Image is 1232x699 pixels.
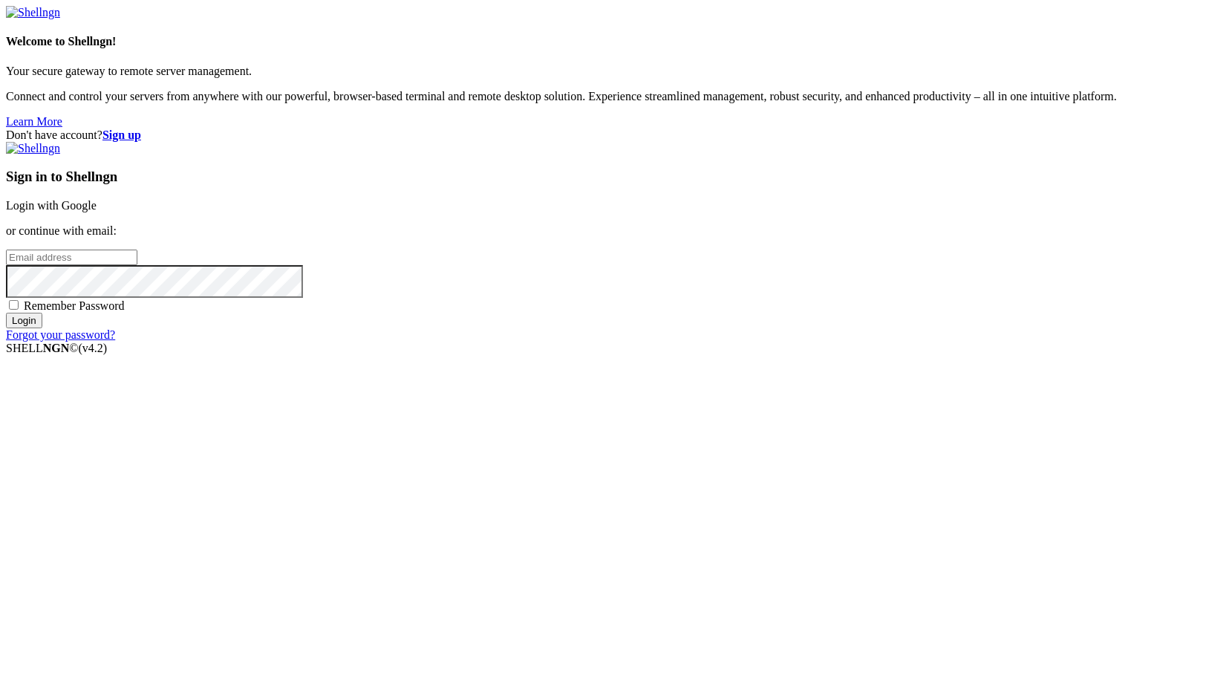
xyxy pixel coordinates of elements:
[6,129,1226,142] div: Don't have account?
[6,313,42,328] input: Login
[6,90,1226,103] p: Connect and control your servers from anywhere with our powerful, browser-based terminal and remo...
[102,129,141,141] a: Sign up
[6,6,60,19] img: Shellngn
[9,300,19,310] input: Remember Password
[6,342,107,354] span: SHELL ©
[6,35,1226,48] h4: Welcome to Shellngn!
[6,142,60,155] img: Shellngn
[24,299,125,312] span: Remember Password
[6,250,137,265] input: Email address
[6,328,115,341] a: Forgot your password?
[79,342,108,354] span: 4.2.0
[6,169,1226,185] h3: Sign in to Shellngn
[6,224,1226,238] p: or continue with email:
[6,115,62,128] a: Learn More
[6,65,1226,78] p: Your secure gateway to remote server management.
[43,342,70,354] b: NGN
[6,199,97,212] a: Login with Google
